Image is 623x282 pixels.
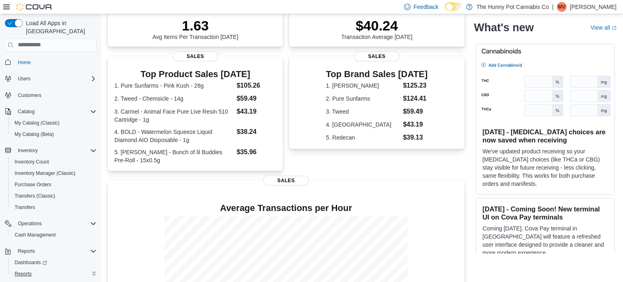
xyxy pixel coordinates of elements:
button: Catalog [2,106,100,117]
span: Cash Management [15,232,56,238]
dd: $125.23 [403,81,428,90]
button: Users [2,73,100,84]
dt: 3. Carmel - Animal Face Pure Live Resin 510 Cartridge - 1g [114,108,233,124]
span: Reports [15,271,32,277]
button: Catalog [15,107,38,116]
button: Operations [2,218,100,229]
a: Purchase Orders [11,180,55,189]
span: Inventory Count [15,159,49,165]
span: Load All Apps in [GEOGRAPHIC_DATA] [23,19,97,35]
h3: [DATE] - [MEDICAL_DATA] choices are now saved when receiving [483,128,608,144]
span: Inventory Count [11,157,97,167]
a: Home [15,58,34,67]
span: Transfers [11,202,97,212]
span: Reports [11,269,97,279]
dd: $43.19 [236,107,276,116]
button: Purchase Orders [8,179,100,190]
span: Purchase Orders [11,180,97,189]
button: Reports [2,245,100,257]
span: Sales [263,176,309,185]
span: Inventory Manager (Classic) [15,170,75,177]
p: $40.24 [341,17,412,34]
button: Operations [15,219,45,228]
a: Inventory Manager (Classic) [11,168,79,178]
input: Dark Mode [445,2,462,11]
button: My Catalog (Beta) [8,129,100,140]
span: Customers [18,92,41,99]
button: Inventory Count [8,156,100,168]
button: Reports [8,268,100,280]
dt: 4. [GEOGRAPHIC_DATA] [326,121,400,129]
dd: $38.24 [236,127,276,137]
h3: [DATE] - Coming Soon! New terminal UI on Cova Pay terminals [483,205,608,221]
a: My Catalog (Beta) [11,129,57,139]
p: [PERSON_NAME] [570,2,617,12]
span: My Catalog (Classic) [15,120,60,126]
div: Transaction Average [DATE] [341,17,412,40]
a: View allExternal link [591,24,617,31]
dt: 1. Pure Sunfarms - Pink Kush - 28g [114,82,233,90]
a: Transfers [11,202,38,212]
span: Inventory [18,147,38,154]
button: Inventory Manager (Classic) [8,168,100,179]
button: Users [15,74,34,84]
span: Sales [354,52,400,61]
span: My Catalog (Classic) [11,118,97,128]
span: Feedback [414,3,438,11]
button: My Catalog (Classic) [8,117,100,129]
dd: $59.49 [236,94,276,103]
div: Avg Items Per Transaction [DATE] [153,17,238,40]
span: Catalog [15,107,97,116]
svg: External link [612,26,617,30]
span: Sales [173,52,218,61]
dt: 5. Redecan [326,133,400,142]
h4: Average Transactions per Hour [114,203,458,213]
button: Cash Management [8,229,100,241]
div: Maly Vang [557,2,567,12]
a: Cash Management [11,230,59,240]
button: Reports [15,246,38,256]
span: Home [18,59,31,66]
a: Customers [15,90,45,100]
p: Coming [DATE], Cova Pay terminal in [GEOGRAPHIC_DATA] will feature a refreshed user interface des... [483,224,608,257]
span: Dashboards [11,258,97,267]
button: Inventory [2,145,100,156]
span: Transfers [15,204,35,211]
span: Dashboards [15,259,47,266]
p: 1.63 [153,17,238,34]
h3: Top Product Sales [DATE] [114,69,276,79]
span: Users [15,74,97,84]
span: Purchase Orders [15,181,52,188]
img: Cova [16,3,53,11]
a: Transfers (Classic) [11,191,58,201]
span: Reports [18,248,35,254]
dd: $39.13 [403,133,428,142]
span: Inventory [15,146,97,155]
span: Catalog [18,108,34,115]
span: Transfers (Classic) [15,193,55,199]
span: Home [15,57,97,67]
span: Operations [15,219,97,228]
a: Reports [11,269,35,279]
dd: $59.49 [403,107,428,116]
span: MV [558,2,565,12]
button: Transfers [8,202,100,213]
dt: 1. [PERSON_NAME] [326,82,400,90]
button: Inventory [15,146,41,155]
span: Customers [15,90,97,100]
span: My Catalog (Beta) [15,131,54,138]
button: Transfers (Classic) [8,190,100,202]
a: Dashboards [11,258,50,267]
h2: What's new [474,21,534,34]
span: Operations [18,220,42,227]
h3: Top Brand Sales [DATE] [326,69,428,79]
a: Inventory Count [11,157,52,167]
dt: 5. [PERSON_NAME] - Bunch of lil Buddies Pre-Roll - 15x0.5g [114,148,233,164]
span: Inventory Manager (Classic) [11,168,97,178]
a: Dashboards [8,257,100,268]
dd: $43.19 [403,120,428,129]
span: My Catalog (Beta) [11,129,97,139]
dd: $105.26 [236,81,276,90]
p: The Hunny Pot Cannabis Co [477,2,549,12]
